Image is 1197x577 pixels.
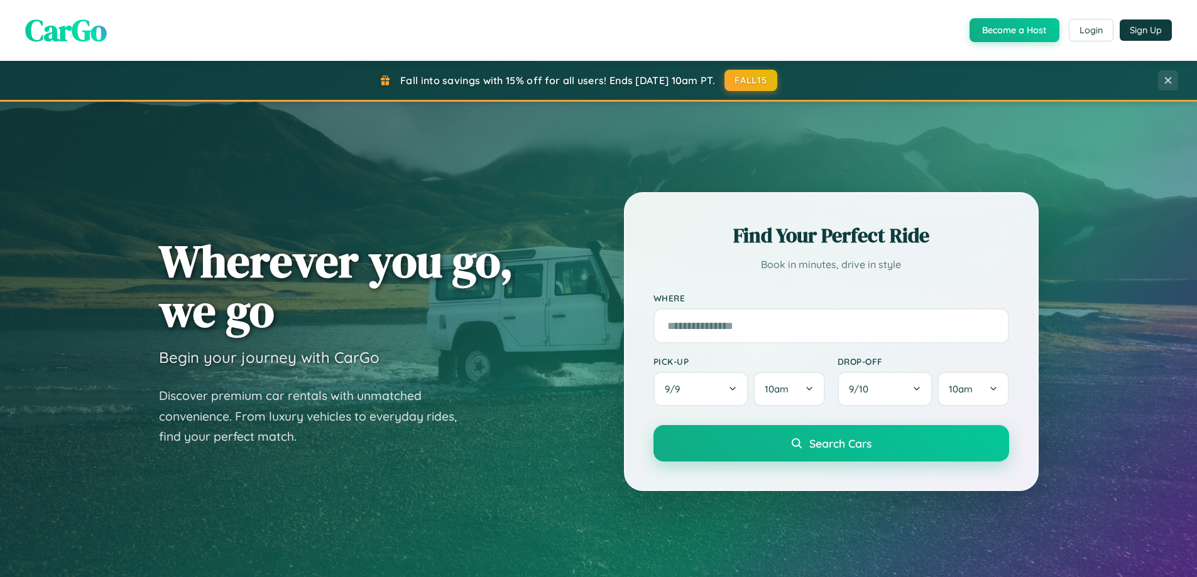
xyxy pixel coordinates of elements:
[159,348,380,367] h3: Begin your journey with CarGo
[159,236,513,335] h1: Wherever you go, we go
[653,425,1009,461] button: Search Cars
[653,356,825,367] label: Pick-up
[949,383,973,395] span: 10am
[25,9,107,51] span: CarGo
[970,18,1059,42] button: Become a Host
[653,222,1009,249] h2: Find Your Perfect Ride
[724,70,777,91] button: FALL15
[159,386,473,447] p: Discover premium car rentals with unmatched convenience. From luxury vehicles to everyday rides, ...
[838,356,1009,367] label: Drop-off
[665,383,686,395] span: 9 / 9
[1120,19,1172,41] button: Sign Up
[653,372,749,406] button: 9/9
[653,293,1009,303] label: Where
[753,372,824,406] button: 10am
[765,383,789,395] span: 10am
[937,372,1008,406] button: 10am
[1069,19,1113,41] button: Login
[653,256,1009,274] p: Book in minutes, drive in style
[838,372,933,406] button: 9/10
[400,74,715,87] span: Fall into savings with 15% off for all users! Ends [DATE] 10am PT.
[849,383,875,395] span: 9 / 10
[809,436,872,450] span: Search Cars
